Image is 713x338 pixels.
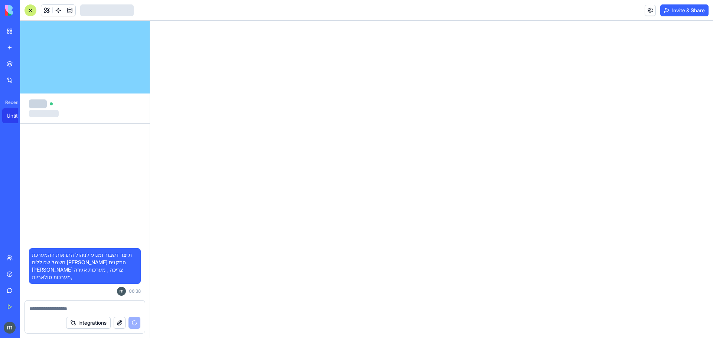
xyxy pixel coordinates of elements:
div: Untitled App [7,112,27,119]
img: ACg8ocJFULvd6HvHaAx_vnEBVK3CPxzR82aOtpuIrh1FswZ3QG-3ib9G=s96-c [4,322,16,334]
img: logo [5,5,51,16]
a: Untitled App [2,108,32,123]
span: 06:38 [129,288,141,294]
img: ACg8ocJFULvd6HvHaAx_vnEBVK3CPxzR82aOtpuIrh1FswZ3QG-3ib9G=s96-c [117,287,126,296]
span: Recent [2,99,18,105]
span: תייצר דשבור ומנוע לניהול התראות ההמערכת חשמל שכוללים [PERSON_NAME] התקנים [PERSON_NAME] צריכה , מ... [32,251,138,281]
button: Invite & Share [660,4,709,16]
button: Integrations [66,317,111,329]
